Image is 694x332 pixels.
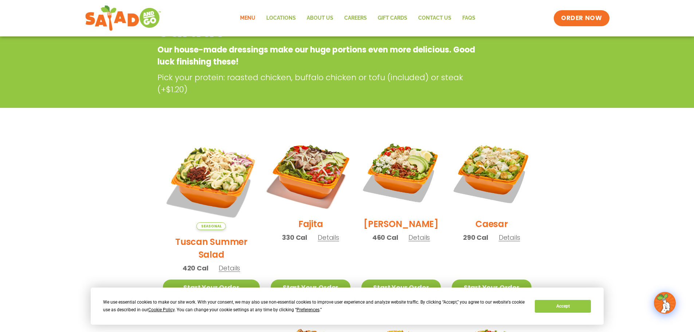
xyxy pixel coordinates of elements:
h2: Fajita [298,218,323,230]
a: FAQs [457,10,481,27]
img: new-SAG-logo-768×292 [85,4,162,33]
img: Product photo for Tuscan Summer Salad [163,133,260,230]
span: 460 Cal [372,233,398,242]
nav: Menu [235,10,481,27]
h2: [PERSON_NAME] [364,218,439,230]
a: Start Your Order [452,280,531,295]
img: Product photo for Fajita Salad [264,126,357,219]
a: Menu [235,10,261,27]
span: 290 Cal [463,233,488,242]
a: Careers [339,10,372,27]
p: Our house-made dressings make our huge portions even more delicious. Good luck finishing these! [157,44,478,68]
img: Product photo for Cobb Salad [361,133,441,212]
div: We use essential cookies to make our site work. With your consent, we may also use non-essential ... [103,298,526,314]
a: Locations [261,10,301,27]
p: Pick your protein: roasted chicken, buffalo chicken or tofu (included) or steak (+$1.20) [157,71,482,95]
a: Start Your Order [163,280,260,295]
a: About Us [301,10,339,27]
div: Cookie Consent Prompt [91,288,604,325]
span: 330 Cal [282,233,307,242]
a: Contact Us [413,10,457,27]
a: Start Your Order [361,280,441,295]
span: ORDER NOW [561,14,602,23]
span: Seasonal [196,222,226,230]
span: Details [408,233,430,242]
button: Accept [535,300,591,313]
span: Details [499,233,520,242]
a: ORDER NOW [554,10,609,26]
span: Details [318,233,339,242]
h2: Caesar [475,218,508,230]
a: GIFT CARDS [372,10,413,27]
a: Start Your Order [271,280,350,295]
img: Product photo for Caesar Salad [452,133,531,212]
span: Details [219,263,240,273]
span: 420 Cal [183,263,208,273]
span: Cookie Policy [148,307,175,312]
h2: Tuscan Summer Salad [163,235,260,261]
span: Preferences [297,307,319,312]
img: wpChatIcon [655,293,675,313]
